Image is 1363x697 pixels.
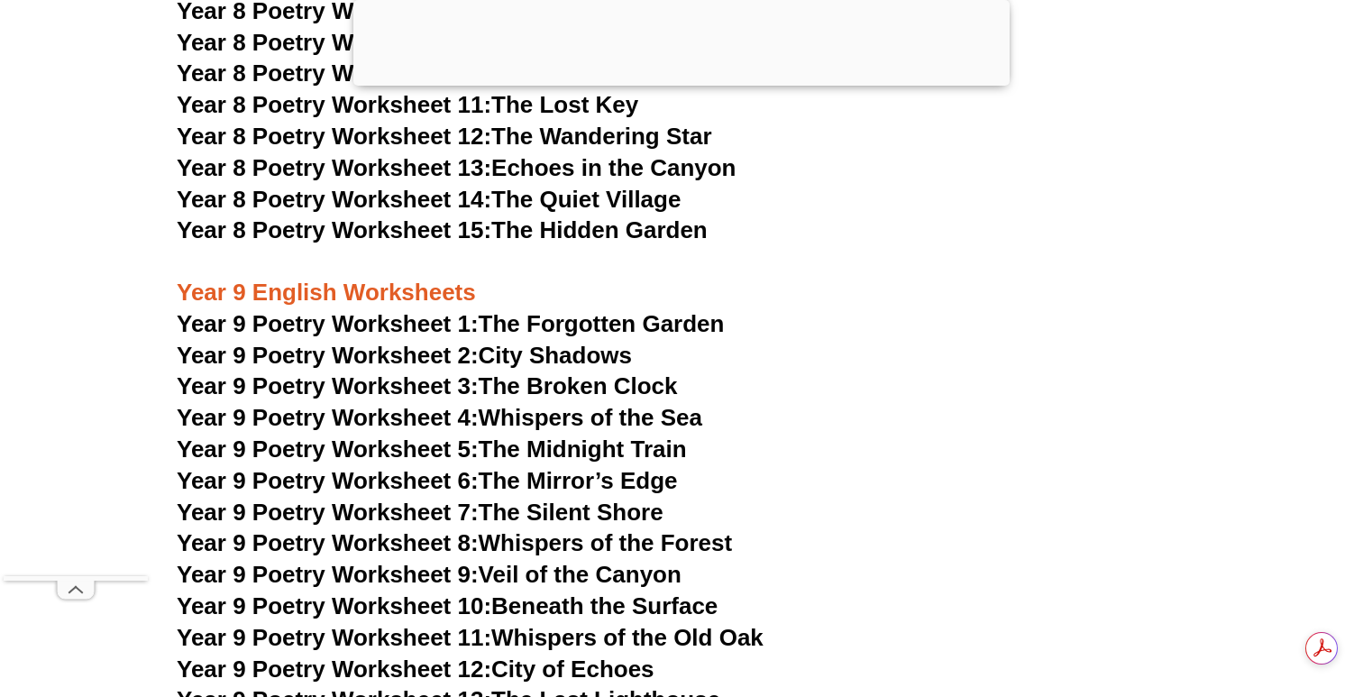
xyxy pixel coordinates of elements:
[177,123,491,150] span: Year 8 Poetry Worksheet 12:
[177,310,479,337] span: Year 9 Poetry Worksheet 1:
[177,216,708,243] a: Year 8 Poetry Worksheet 15:The Hidden Garden
[177,561,479,588] span: Year 9 Poetry Worksheet 9:
[177,436,687,463] a: Year 9 Poetry Worksheet 5:The Midnight Train
[177,91,491,118] span: Year 8 Poetry Worksheet 11:
[177,656,654,683] a: Year 9 Poetry Worksheet 12:City of Echoes
[177,154,736,181] a: Year 8 Poetry Worksheet 13:Echoes in the Canyon
[177,186,491,213] span: Year 8 Poetry Worksheet 14:
[177,404,702,431] a: Year 9 Poetry Worksheet 4:Whispers of the Sea
[177,624,491,651] span: Year 9 Poetry Worksheet 11:
[177,529,479,556] span: Year 9 Poetry Worksheet 8:
[177,247,1186,308] h3: Year 9 English Worksheets
[177,154,491,181] span: Year 8 Poetry Worksheet 13:
[177,29,758,56] a: Year 8 Poetry Worksheet 9:The Clockmaker’s Dream
[177,499,479,526] span: Year 9 Poetry Worksheet 7:
[177,592,491,619] span: Year 9 Poetry Worksheet 10:
[177,592,718,619] a: Year 9 Poetry Worksheet 10:Beneath the Surface
[177,436,479,463] span: Year 9 Poetry Worksheet 5:
[177,404,479,431] span: Year 9 Poetry Worksheet 4:
[177,123,712,150] a: Year 8 Poetry Worksheet 12:The Wandering Star
[177,342,632,369] a: Year 9 Poetry Worksheet 2:City Shadows
[177,186,681,213] a: Year 8 Poetry Worksheet 14:The Quiet Village
[177,60,746,87] a: Year 8 Poetry Worksheet 10:The Mirror’s Reflection
[177,60,491,87] span: Year 8 Poetry Worksheet 10:
[1054,493,1363,697] iframe: Chat Widget
[177,91,638,118] a: Year 8 Poetry Worksheet 11:The Lost Key
[177,372,678,399] a: Year 9 Poetry Worksheet 3:The Broken Clock
[177,656,491,683] span: Year 9 Poetry Worksheet 12:
[177,624,764,651] a: Year 9 Poetry Worksheet 11:Whispers of the Old Oak
[4,35,148,576] iframe: Advertisement
[177,467,479,494] span: Year 9 Poetry Worksheet 6:
[177,310,724,337] a: Year 9 Poetry Worksheet 1:The Forgotten Garden
[177,216,491,243] span: Year 8 Poetry Worksheet 15:
[177,342,479,369] span: Year 9 Poetry Worksheet 2:
[177,561,681,588] a: Year 9 Poetry Worksheet 9:Veil of the Canyon
[177,372,479,399] span: Year 9 Poetry Worksheet 3:
[177,499,663,526] a: Year 9 Poetry Worksheet 7:The Silent Shore
[177,29,479,56] span: Year 8 Poetry Worksheet 9:
[177,529,732,556] a: Year 9 Poetry Worksheet 8:Whispers of the Forest
[177,467,678,494] a: Year 9 Poetry Worksheet 6:The Mirror’s Edge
